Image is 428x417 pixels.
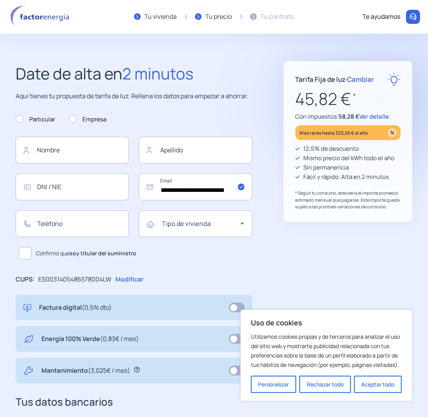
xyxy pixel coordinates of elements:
[8,5,74,28] img: logo factor
[23,303,31,313] img: digital-invoice.svg
[41,334,139,344] p: Energía 100% Verde
[88,366,130,375] span: (3,025€ / mes)
[70,249,136,257] b: soy titular del suministro
[115,274,143,285] p: Modificar
[162,219,211,228] mat-label: Tipo de vivienda
[16,61,253,86] h2: Date de alta en
[360,112,389,121] span: Ver detalle
[23,334,34,344] img: energy-green.svg
[354,376,402,393] button: Aceptar todo
[251,332,402,370] p: Utilizamos cookies propias y de terceros para analizar el uso del sitio web y mostrarte publicida...
[295,190,401,210] p: * Según tu consumo, este sería el importe promedio estimado mensual que pagarías. Este importe qu...
[41,366,130,376] p: Mantenimiento
[251,318,402,327] p: Uso de cookies
[304,163,349,172] p: Sin permanencia
[295,74,374,85] p: Tarifa Fija de luz ·
[16,115,55,124] label: Particular
[145,12,177,22] div: Tu vivienda
[388,128,397,137] img: percentage_icon.svg
[36,249,136,258] span: Confirmo que
[16,274,34,285] p: CUPS:
[304,144,359,153] p: 12,5% de descuento
[206,12,232,22] div: Tu precio
[82,303,112,312] span: (0,5% dto)
[122,63,193,84] span: 2 minutos
[362,12,400,22] div: Te ayudamos
[261,12,294,22] div: Tu contrato
[304,172,389,182] p: Fácil y rápido: Alta en 2 minutos
[251,376,296,393] button: Personalizar
[16,91,253,101] p: Aquí tienes tu propuesta de tarifa de luz. Rellena los datos para empezar a ahorrar.
[388,73,401,86] img: rate-E.svg
[100,334,139,343] span: (0,83€ / mes)
[23,366,34,376] img: tool.svg
[295,112,401,121] p: Con impuestos:
[16,394,253,410] h3: Tus datos bancarios
[39,303,112,313] p: Factura digital
[240,310,412,401] div: Uso de cookies
[304,153,395,163] p: Mismo precio del kWh todo el año
[347,75,374,84] span: Cambiar
[299,376,351,393] button: Rechazar todo
[69,115,106,124] label: Empresa
[299,128,368,137] p: Ahorrarás hasta 332,56 € al año
[295,86,401,112] p: 45,82 €
[339,112,360,121] span: 58,28 €
[38,274,111,285] p: ES0031405486578004LW
[409,13,417,21] img: llamar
